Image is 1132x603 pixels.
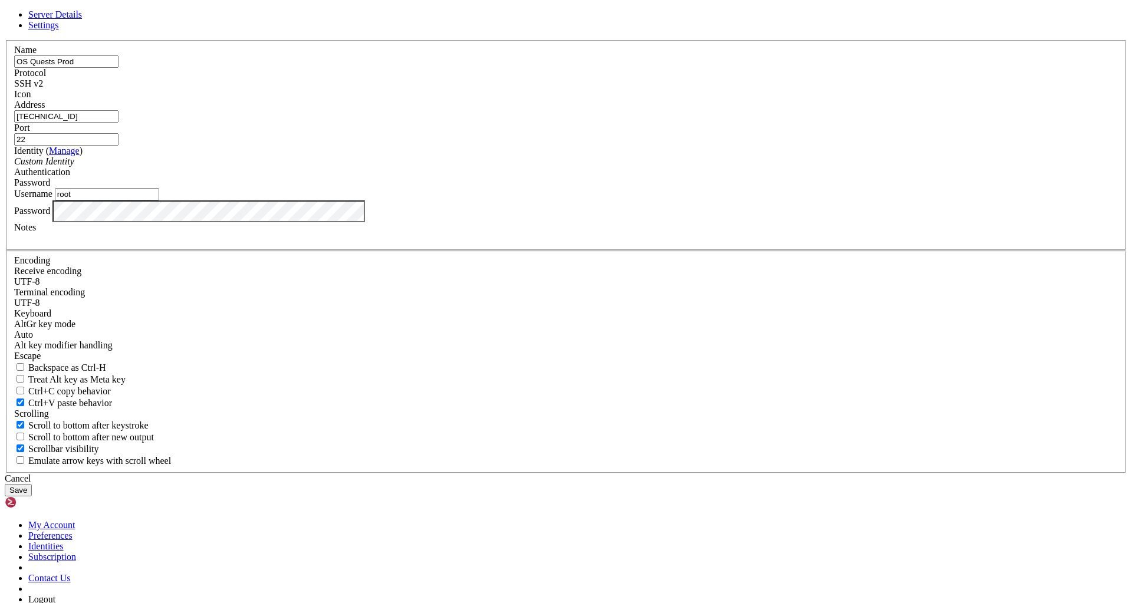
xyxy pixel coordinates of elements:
x-row: [DATE] 15:21:05 vps3136093 sshd[119553]: Failed password for invalid user myuser from [TECHNICAL_... [5,113,979,123]
input: Scroll to bottom after keystroke [17,421,24,429]
span: … +7 lines (ctrl+o to expand) [28,123,165,132]
span: ● [5,83,9,93]
label: Scroll to bottom after new output. [14,432,154,442]
span: [DATE]-[DATE] - Attack attempts show "Invalid user myuser" (account didn't exist yet) [9,279,410,289]
label: Scrolling [14,408,49,419]
x-row: - [5,308,979,318]
input: Login Username [55,188,159,200]
span: [DATE] 02:51 - Account deleted (by us during cleanup) [9,328,259,338]
x-row: * Documentation: [URL][DOMAIN_NAME] [5,24,979,34]
span: Scroll to bottom after new output [28,432,154,442]
div: (19, 28) [99,279,104,289]
span: … +2 lines (ctrl+o to expand) [28,64,165,73]
label: Password [14,206,50,216]
a: Manage [49,146,80,156]
x-row: |- Total banned: 10 [5,259,979,269]
x-row: The account was [5,220,979,230]
x-row: [DATE] 11:15:14 vps3136093 sshd[40745]: Connection closed by invalid user myuser [TECHNICAL_ID] [... [5,103,979,113]
x-row: |- Currently banned: 6 [5,250,979,260]
x-row: 1. You (or someone with root access) created this account on [DATE] [5,358,979,368]
span: Found it! [14,201,57,210]
x-row: | |- Total failed: 9 [5,220,979,230]
x-row: | |- Currently failed: 0 [5,210,979,220]
span: Ctrl+C copy behavior [28,386,111,396]
x-row: - [5,328,979,338]
x-row: |- Filter [5,201,979,211]
span: SSH v2 [14,78,43,88]
img: Shellngn [5,496,73,508]
button: Save [5,484,32,496]
span: … +7 lines (ctrl+o to expand) [28,181,165,190]
label: The vertical scrollbar mode. [14,444,99,454]
x-row: Retype new password: [5,162,979,172]
label: Controls how the Alt key is handled. Escape: Send an ESC prefix. 8-Bit: Add 128 to the typed char... [14,340,113,350]
label: Icon [14,89,31,99]
x-row: - [5,318,979,328]
x-row: * Management: [URL][DOMAIN_NAME] [5,34,979,44]
label: Address [14,100,45,110]
div: Auto [14,329,1118,340]
x-row: Welcome to Ubuntu 24.04.2 LTS (GNU/Linux 6.8.0-63-generic x86_64) [5,5,979,15]
div: Custom Identity [14,156,1118,167]
label: Notes [14,222,36,232]
span: Scroll to bottom after keystroke [28,420,149,430]
span: [DATE] 10:26 - Account created by root (UID 1000) [9,289,241,298]
span: Emulate arrow keys with scroll wheel [28,456,171,466]
x-row: - [5,279,979,289]
x-row: root@vps3136093:~# [5,279,979,289]
x-row: To restore this content, you can run the 'unminimize' command. [5,93,979,103]
x-row: wtmp begins [DATE] [5,5,979,15]
span: UTF-8 [14,298,40,308]
label: Username [14,189,52,199]
x-row: [DATE] 11:15:14 vps3136093 sshd[40745]: Connection closed by invalid user myuser [TECHNICAL_ID] [... [5,54,979,64]
div: Escape [14,351,1118,361]
span: Treat Alt key as Meta key [28,374,126,384]
x-row: passwd: password updated successfully [5,172,979,182]
a: Identities [28,541,64,551]
label: Authentication [14,167,70,177]
label: Ctrl+V pastes if true, sends ^V to host if false. Ctrl+Shift+V sends ^V to host if true, pastes i... [14,398,112,408]
span: ⎿ [DATE] 10:26:44 vps3136093 runuser[412034]: pam_unix(runuser-l:session): session opened for use... [5,151,626,161]
label: Keyboard [14,308,51,318]
x-row: [DATE] 10:27:26 - session opened for user myuser(uid=1000) by root(uid=0) [5,250,979,260]
div: Cancel [5,473,1127,484]
span: [DATE]+ - Attack attempts now show "Failed password for myuser" (account exists, but password wrong) [9,299,481,308]
span: ⎿ [DATE] 11:15:14 vps3136093 sshd[40745]: Failed password for invalid user myuser from [TECHNICAL... [5,93,513,103]
span: ● [5,142,9,151]
label: Protocol [14,68,46,78]
span: Settings [28,20,59,30]
div: Password [14,177,1118,188]
x-row: Status for the jail: sshd [5,191,979,201]
input: Server Name [14,55,119,68]
i: Custom Identity [14,156,74,166]
span: [DATE] 12:27 - Second attacker login ([TECHNICAL_ID]) [9,318,259,328]
x-row: `- Actions [5,240,979,250]
input: Backspace as Ctrl-H [17,363,24,371]
span: Bash(journalctl | grep "myuser" | grep -v "Invalid user myuser" | head -10) [14,83,368,93]
input: Treat Alt key as Meta key [17,375,24,383]
x-row: [DATE] 10:17:30 vps3136093 sshd[486358]: Failed password for myuser from [TECHNICAL_ID] ssh2 [5,172,979,182]
label: Ctrl-C copies if true, send ^C to host if false. Ctrl-Shift-C sends ^C to host if true, copies if... [14,386,111,396]
label: Set the expected encoding for data received from the host. If the encodings do not match, visual ... [14,266,81,276]
span: Ctrl+V paste behavior [28,398,112,408]
label: The default terminal encoding. ISO-2022 enables character map translations (like graphics maps). ... [14,287,85,297]
x-row: Last login: [DATE] from [TECHNICAL_ID] [5,132,979,142]
label: When using the alternative screen buffer, and DECCKM (Application Cursor Keys) is active, mouse w... [14,456,171,466]
span: ? for shortcuts [14,456,85,465]
x-row: - [5,299,979,309]
span: ⎿ [DATE] 11:15:11 vps3136093 sshd[40745]: Invalid user myuser from [TECHNICAL_ID] [5,34,395,44]
input: Emulate arrow keys with scroll wheel [17,456,24,464]
span: Escape [14,351,41,361]
span: ( ) [46,146,83,156]
span: created on [DATE] around 10:26-10:27 UTC by root: [99,220,330,230]
span: [DATE] 05:03 - Account compromised from [GEOGRAPHIC_DATA] ([TECHNICAL_ID]) - password was cracked [9,308,467,318]
x-row: 4. Once created, they kept trying until they cracked it [DATE] [5,387,979,397]
x-row: * network config /etc/netplan/ uses eth0 + dhcp can be changed to static [5,113,979,123]
label: Name [14,45,37,55]
x-row: | `- Journal matches: _SYSTEMD_UNIT=sshd.service + _COMM=sshd [5,230,979,240]
a: Server Details [28,9,82,19]
x-row: [DATE] 10:27:26 vps3136093 runuser[412118]: pam_unix(runuser-l:session): session opened for user ... [5,162,979,172]
x-row: `- Banned IP list: [TECHNICAL_ID] [TECHNICAL_ID] [TECHNICAL_ID] [TECHNICAL_ID] [TECHNICAL_ID] [TE... [5,269,979,279]
span: myuser [19,220,47,230]
span: UTF-8 [14,276,40,286]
